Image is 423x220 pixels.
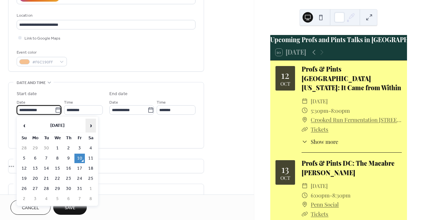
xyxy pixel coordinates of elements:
[24,35,60,42] span: Link to Google Maps
[330,191,332,200] span: -
[331,106,350,115] span: 8:00pm
[19,164,29,173] td: 12
[86,164,96,173] td: 18
[30,194,40,204] td: 3
[109,99,118,106] span: Date
[302,181,308,191] div: ​
[63,164,74,173] td: 16
[30,154,40,163] td: 6
[52,184,63,194] td: 29
[19,174,29,183] td: 19
[86,194,96,204] td: 8
[157,99,166,106] span: Time
[19,119,29,132] span: ‹
[311,191,330,200] span: 6:00pm
[311,200,339,209] a: Penn Social
[311,115,402,125] a: Crooked Run Fermentation [STREET_ADDRESS][PERSON_NAME][PERSON_NAME]
[53,200,87,215] button: Save
[52,154,63,163] td: 8
[74,174,85,183] td: 24
[52,194,63,204] td: 5
[86,154,96,163] td: 11
[74,133,85,143] th: Fr
[86,184,96,194] td: 1
[311,106,328,115] span: 5:30pm
[19,184,29,194] td: 26
[281,70,289,80] div: 12
[65,205,75,212] span: Save
[63,194,74,204] td: 6
[41,154,52,163] td: 7
[302,125,308,134] div: ​
[19,133,29,143] th: Su
[311,181,328,191] span: [DATE]
[270,35,407,44] div: Upcoming Profs and Pints Talks in [GEOGRAPHIC_DATA][US_STATE]
[311,126,328,133] a: Tickets
[30,184,40,194] td: 27
[302,106,308,115] div: ​
[302,138,338,146] button: ​Show more
[19,154,29,163] td: 5
[17,49,66,56] div: Event color
[302,159,395,177] a: Profs & Pints DC: The Macabre [PERSON_NAME]
[41,144,52,153] td: 30
[30,119,85,133] th: [DATE]
[30,174,40,183] td: 20
[41,194,52,204] td: 4
[74,194,85,204] td: 7
[311,96,328,106] span: [DATE]
[302,65,401,92] a: Profs & Pints [GEOGRAPHIC_DATA][US_STATE]: It Came from Within
[41,184,52,194] td: 28
[332,191,351,200] span: 8:30pm
[8,159,204,173] div: •••
[302,115,308,125] div: ​
[30,144,40,153] td: 29
[19,194,29,204] td: 2
[302,209,308,219] div: ​
[109,91,128,97] div: End date
[74,184,85,194] td: 31
[74,154,85,163] td: 10
[52,164,63,173] td: 15
[52,144,63,153] td: 1
[328,106,331,115] span: -
[30,133,40,143] th: Mo
[86,133,96,143] th: Sa
[302,96,308,106] div: ​
[41,164,52,173] td: 14
[63,184,74,194] td: 30
[30,164,40,173] td: 13
[17,91,37,97] div: Start date
[74,144,85,153] td: 3
[32,59,56,66] span: #F6C190FF
[280,176,290,180] div: Oct
[86,144,96,153] td: 4
[19,144,29,153] td: 28
[280,81,290,86] div: Oct
[64,99,73,106] span: Time
[52,174,63,183] td: 22
[22,205,39,212] span: Cancel
[302,191,308,200] div: ​
[86,119,96,132] span: ›
[302,138,308,146] div: ​
[63,144,74,153] td: 2
[52,133,63,143] th: We
[63,133,74,143] th: Th
[41,174,52,183] td: 21
[41,133,52,143] th: Tu
[63,174,74,183] td: 23
[311,138,338,146] span: Show more
[302,200,308,209] div: ​
[17,79,46,86] span: Date and time
[10,200,51,215] button: Cancel
[281,164,289,174] div: 13
[74,164,85,173] td: 17
[17,99,25,106] span: Date
[63,154,74,163] td: 9
[311,210,328,217] a: Tickets
[86,174,96,183] td: 25
[17,12,194,19] div: Location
